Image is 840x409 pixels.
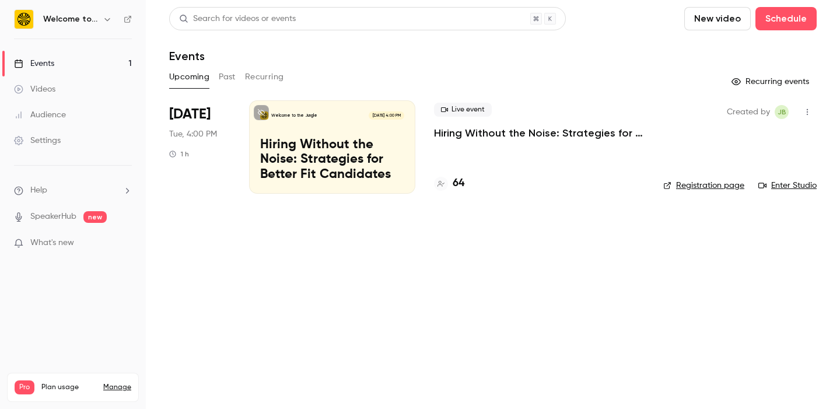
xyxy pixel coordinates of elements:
[14,184,132,197] li: help-dropdown-opener
[83,211,107,223] span: new
[260,138,404,183] p: Hiring Without the Noise: Strategies for Better Fit Candidates
[41,383,96,392] span: Plan usage
[271,113,317,118] p: Welcome to the Jungle
[755,7,817,30] button: Schedule
[14,58,54,69] div: Events
[434,103,492,117] span: Live event
[219,68,236,86] button: Past
[169,49,205,63] h1: Events
[14,109,66,121] div: Audience
[726,72,817,91] button: Recurring events
[369,111,404,120] span: [DATE] 4:00 PM
[169,128,217,140] span: Tue, 4:00 PM
[434,126,645,140] a: Hiring Without the Noise: Strategies for Better Fit Candidates
[15,10,33,29] img: Welcome to the Jungle
[434,176,464,191] a: 64
[169,149,189,159] div: 1 h
[15,380,34,394] span: Pro
[14,83,55,95] div: Videos
[663,180,744,191] a: Registration page
[453,176,464,191] h4: 64
[179,13,296,25] div: Search for videos or events
[30,211,76,223] a: SpeakerHub
[169,100,230,194] div: Sep 30 Tue, 4:00 PM (Europe/London)
[118,238,132,249] iframe: Noticeable Trigger
[778,105,786,119] span: JB
[775,105,789,119] span: Josie Braithwaite
[758,180,817,191] a: Enter Studio
[169,68,209,86] button: Upcoming
[103,383,131,392] a: Manage
[249,100,415,194] a: Hiring Without the Noise: Strategies for Better Fit CandidatesWelcome to the Jungle[DATE] 4:00 PM...
[14,135,61,146] div: Settings
[30,237,74,249] span: What's new
[30,184,47,197] span: Help
[245,68,284,86] button: Recurring
[684,7,751,30] button: New video
[727,105,770,119] span: Created by
[43,13,98,25] h6: Welcome to the Jungle
[169,105,211,124] span: [DATE]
